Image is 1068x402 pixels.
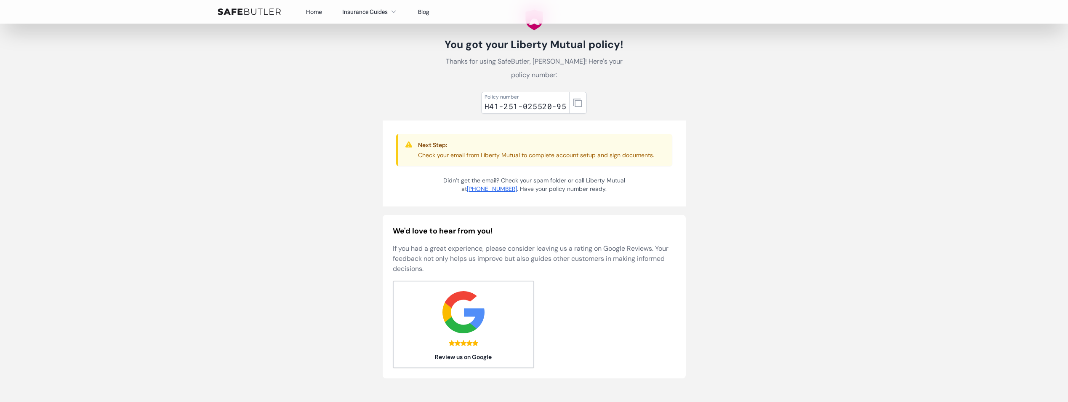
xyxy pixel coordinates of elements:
span: Review us on Google [393,353,534,361]
a: [PHONE_NUMBER] [467,185,517,193]
h1: You got your Liberty Mutual policy! [440,38,629,51]
p: Check your email from Liberty Mutual to complete account setup and sign documents. [418,151,654,159]
a: Review us on Google [393,281,534,368]
h2: We'd love to hear from you! [393,225,676,237]
p: If you had a great experience, please consider leaving us a rating on Google Reviews. Your feedba... [393,244,676,274]
a: Blog [418,8,429,16]
p: Thanks for using SafeButler, [PERSON_NAME]! Here's your policy number: [440,55,629,82]
img: SafeButler Text Logo [218,8,281,15]
h3: Next Step: [418,141,654,149]
a: Home [306,8,322,16]
img: google.svg [442,291,485,333]
div: 5.0 [449,340,478,346]
div: H41-251-025520-95 [485,100,567,112]
div: Policy number [485,94,567,100]
button: Insurance Guides [342,7,398,17]
p: Didn’t get the email? Check your spam folder or call Liberty Mutual at . Have your policy number ... [440,176,629,193]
